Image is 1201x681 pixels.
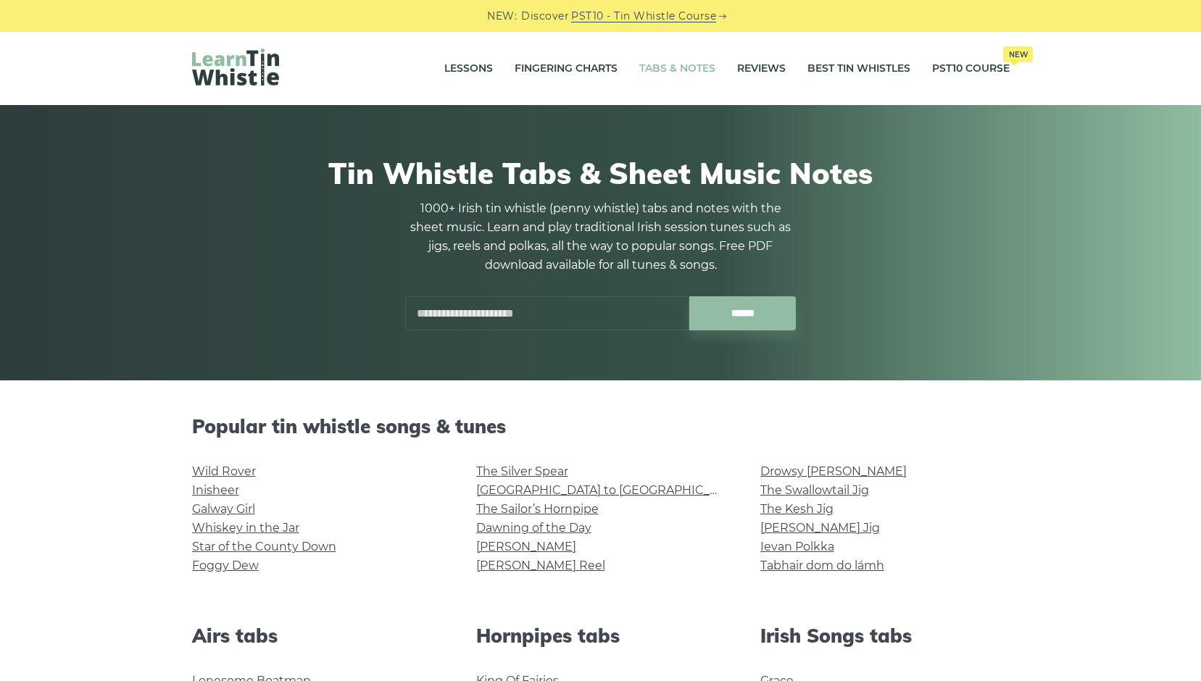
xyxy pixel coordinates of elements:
[192,559,259,572] a: Foggy Dew
[192,624,441,647] h2: Airs tabs
[192,464,256,478] a: Wild Rover
[192,49,279,85] img: LearnTinWhistle.com
[760,624,1010,647] h2: Irish Songs tabs
[760,540,834,553] a: Ievan Polkka
[639,51,715,87] a: Tabs & Notes
[476,502,599,516] a: The Sailor’s Hornpipe
[192,521,299,535] a: Whiskey in the Jar
[807,51,910,87] a: Best Tin Whistles
[476,483,744,497] a: [GEOGRAPHIC_DATA] to [GEOGRAPHIC_DATA]
[192,502,255,516] a: Galway Girl
[737,51,786,87] a: Reviews
[192,156,1010,191] h1: Tin Whistle Tabs & Sheet Music Notes
[760,483,869,497] a: The Swallowtail Jig
[192,540,336,553] a: Star of the County Down
[760,559,884,572] a: Tabhair dom do lámh
[476,464,568,478] a: The Silver Spear
[760,464,907,478] a: Drowsy [PERSON_NAME]
[760,521,880,535] a: [PERSON_NAME] Jig
[192,483,239,497] a: Inisheer
[476,521,591,535] a: Dawning of the Day
[760,502,834,516] a: The Kesh Jig
[515,51,618,87] a: Fingering Charts
[476,624,726,647] h2: Hornpipes tabs
[932,51,1010,87] a: PST10 CourseNew
[476,559,605,572] a: [PERSON_NAME] Reel
[476,540,576,553] a: [PERSON_NAME]
[192,415,1010,438] h2: Popular tin whistle songs & tunes
[1003,46,1033,62] span: New
[405,199,797,275] p: 1000+ Irish tin whistle (penny whistle) tabs and notes with the sheet music. Learn and play tradi...
[444,51,493,87] a: Lessons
